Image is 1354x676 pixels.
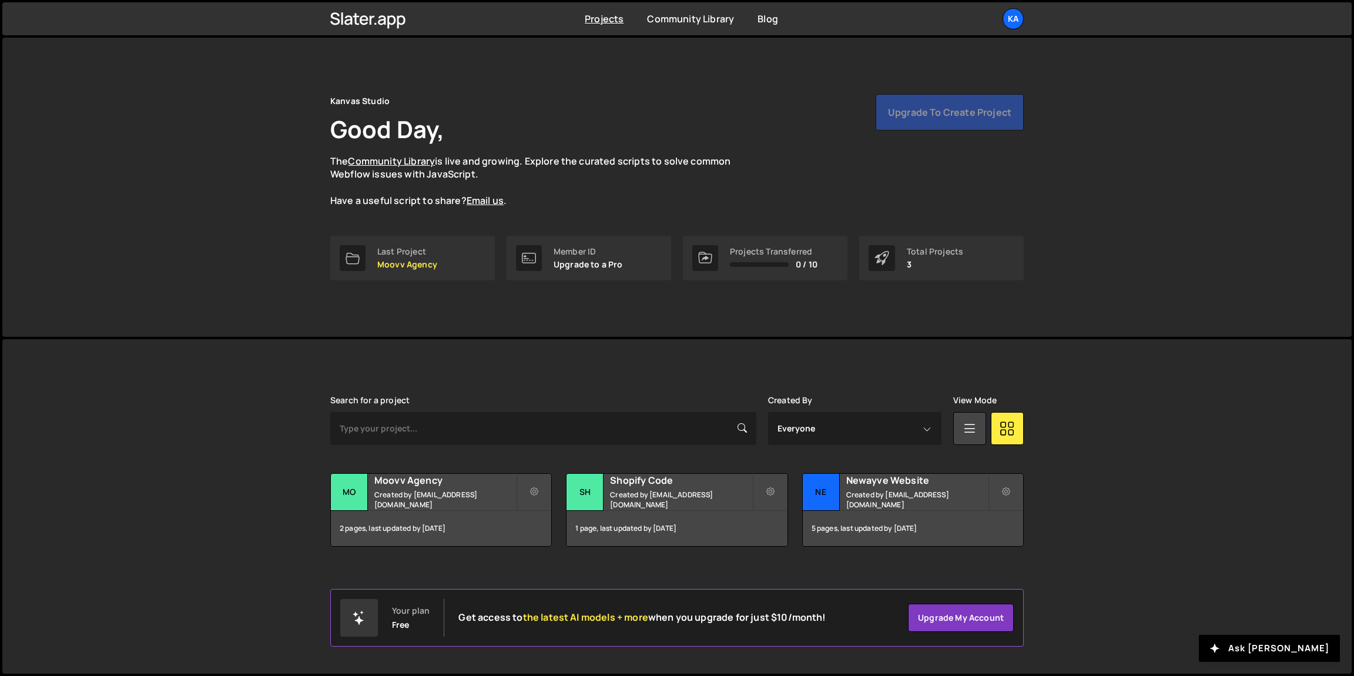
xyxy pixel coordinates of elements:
h2: Shopify Code [610,474,752,487]
div: Kanvas Studio [330,94,390,108]
a: Email us [467,194,504,207]
div: Sh [567,474,604,511]
p: The is live and growing. Explore the curated scripts to solve common Webflow issues with JavaScri... [330,155,753,208]
div: 2 pages, last updated by [DATE] [331,511,551,546]
div: 1 page, last updated by [DATE] [567,511,787,546]
div: Last Project [377,247,437,256]
h2: Get access to when you upgrade for just $10/month! [458,612,826,623]
p: Upgrade to a Pro [554,260,623,269]
p: Moovv Agency [377,260,437,269]
div: Member ID [554,247,623,256]
input: Type your project... [330,412,756,445]
a: Sh Shopify Code Created by [EMAIL_ADDRESS][DOMAIN_NAME] 1 page, last updated by [DATE] [566,473,787,547]
h2: Moovv Agency [374,474,516,487]
div: Ne [803,474,840,511]
small: Created by [EMAIL_ADDRESS][DOMAIN_NAME] [610,490,752,510]
a: Upgrade my account [908,604,1014,632]
a: Ka [1003,8,1024,29]
button: Ask [PERSON_NAME] [1199,635,1340,662]
a: Blog [758,12,778,25]
div: 5 pages, last updated by [DATE] [803,511,1023,546]
a: Last Project Moovv Agency [330,236,495,280]
h2: Newayve Website [846,474,988,487]
span: 0 / 10 [796,260,817,269]
h1: Good Day, [330,113,444,145]
label: Created By [768,396,813,405]
a: Community Library [647,12,734,25]
small: Created by [EMAIL_ADDRESS][DOMAIN_NAME] [374,490,516,510]
div: Total Projects [907,247,963,256]
p: 3 [907,260,963,269]
a: Projects [585,12,624,25]
a: Mo Moovv Agency Created by [EMAIL_ADDRESS][DOMAIN_NAME] 2 pages, last updated by [DATE] [330,473,552,547]
div: Free [392,620,410,630]
div: Projects Transferred [730,247,817,256]
label: View Mode [953,396,997,405]
small: Created by [EMAIL_ADDRESS][DOMAIN_NAME] [846,490,988,510]
label: Search for a project [330,396,410,405]
a: Community Library [348,155,435,168]
a: Ne Newayve Website Created by [EMAIL_ADDRESS][DOMAIN_NAME] 5 pages, last updated by [DATE] [802,473,1024,547]
div: Mo [331,474,368,511]
span: the latest AI models + more [523,611,648,624]
div: Your plan [392,606,430,615]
